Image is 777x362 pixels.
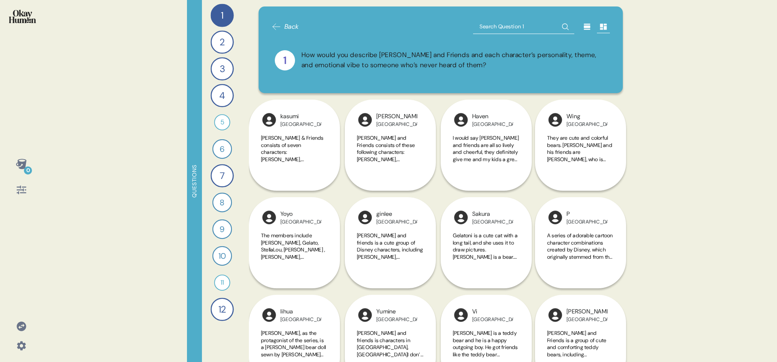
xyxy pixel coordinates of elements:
[212,193,232,212] div: 8
[284,22,299,32] span: Back
[210,4,234,27] div: 1
[472,112,513,121] div: Haven
[280,210,321,219] div: Yoyo
[280,219,321,225] div: [GEOGRAPHIC_DATA]
[357,209,373,226] img: l1ibTKarBSWXLOhlfT5LxFP+OttMJpPJZDKZTCbz9PgHEggSPYjZSwEAAAAASUVORK5CYII=
[261,112,277,128] img: l1ibTKarBSWXLOhlfT5LxFP+OttMJpPJZDKZTCbz9PgHEggSPYjZSwEAAAAASUVORK5CYII=
[453,209,469,226] img: l1ibTKarBSWXLOhlfT5LxFP+OttMJpPJZDKZTCbz9PgHEggSPYjZSwEAAAAASUVORK5CYII=
[376,307,417,316] div: Yumine
[473,19,574,34] input: Search Question 1
[567,307,607,316] div: [PERSON_NAME]
[214,114,230,130] div: 5
[567,112,607,121] div: Wing
[376,210,417,219] div: ginlee
[261,232,325,331] span: The members include [PERSON_NAME], Gelato, StellaLou, [PERSON_NAME] ,[PERSON_NAME], [PERSON_NAME]...
[9,10,36,23] img: okayhuman.3b1b6348.png
[210,84,234,107] div: 4
[567,210,607,219] div: P
[301,50,607,70] div: How would you describe [PERSON_NAME] and Friends and each character’s personality, theme, and emo...
[210,164,234,187] div: 7
[357,134,424,354] span: [PERSON_NAME] and Friends consists of these following characters: [PERSON_NAME], [PERSON_NAME]'s ...
[567,121,607,128] div: [GEOGRAPHIC_DATA]
[376,316,417,323] div: [GEOGRAPHIC_DATA]
[212,139,232,159] div: 6
[567,316,607,323] div: [GEOGRAPHIC_DATA]
[214,275,230,291] div: 11
[357,232,423,345] span: [PERSON_NAME] and friends is a cute group of Disney characters, including [PERSON_NAME], [PERSON_...
[24,166,32,175] div: 0
[261,209,277,226] img: l1ibTKarBSWXLOhlfT5LxFP+OttMJpPJZDKZTCbz9PgHEggSPYjZSwEAAAAASUVORK5CYII=
[453,307,469,323] img: l1ibTKarBSWXLOhlfT5LxFP+OttMJpPJZDKZTCbz9PgHEggSPYjZSwEAAAAASUVORK5CYII=
[376,219,417,225] div: [GEOGRAPHIC_DATA]
[453,112,469,128] img: l1ibTKarBSWXLOhlfT5LxFP+OttMJpPJZDKZTCbz9PgHEggSPYjZSwEAAAAASUVORK5CYII=
[376,121,417,128] div: [GEOGRAPHIC_DATA]
[472,219,513,225] div: [GEOGRAPHIC_DATA]
[547,232,613,310] span: A series of adorable cartoon character combinations created by Disney, which originally stemmed f...
[280,307,321,316] div: lihua
[280,121,321,128] div: [GEOGRAPHIC_DATA]
[567,219,607,225] div: [GEOGRAPHIC_DATA]
[357,307,373,323] img: l1ibTKarBSWXLOhlfT5LxFP+OttMJpPJZDKZTCbz9PgHEggSPYjZSwEAAAAASUVORK5CYII=
[472,316,513,323] div: [GEOGRAPHIC_DATA]
[212,246,232,266] div: 10
[547,307,563,323] img: l1ibTKarBSWXLOhlfT5LxFP+OttMJpPJZDKZTCbz9PgHEggSPYjZSwEAAAAASUVORK5CYII=
[453,232,518,317] span: Gelatoni is a cute cat with a long tail, and she uses it to draw pictures. [PERSON_NAME] is a bea...
[210,298,234,321] div: 12
[261,307,277,323] img: l1ibTKarBSWXLOhlfT5LxFP+OttMJpPJZDKZTCbz9PgHEggSPYjZSwEAAAAASUVORK5CYII=
[472,307,513,316] div: Vi
[210,30,234,53] div: 2
[212,219,232,239] div: 9
[275,50,295,70] div: 1
[547,134,614,262] span: They are cute and colorful bears. [PERSON_NAME] and his friends are [PERSON_NAME], who is introve...
[280,316,321,323] div: [GEOGRAPHIC_DATA]
[280,112,321,121] div: kasumi
[210,57,234,80] div: 3
[472,210,513,219] div: Sakura
[547,112,563,128] img: l1ibTKarBSWXLOhlfT5LxFP+OttMJpPJZDKZTCbz9PgHEggSPYjZSwEAAAAASUVORK5CYII=
[453,134,519,290] span: I would say [PERSON_NAME] and friends are all so lively and cheerful, they definitely give me and...
[376,112,417,121] div: [PERSON_NAME]
[472,121,513,128] div: [GEOGRAPHIC_DATA]
[547,209,563,226] img: l1ibTKarBSWXLOhlfT5LxFP+OttMJpPJZDKZTCbz9PgHEggSPYjZSwEAAAAASUVORK5CYII=
[357,112,373,128] img: l1ibTKarBSWXLOhlfT5LxFP+OttMJpPJZDKZTCbz9PgHEggSPYjZSwEAAAAASUVORK5CYII=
